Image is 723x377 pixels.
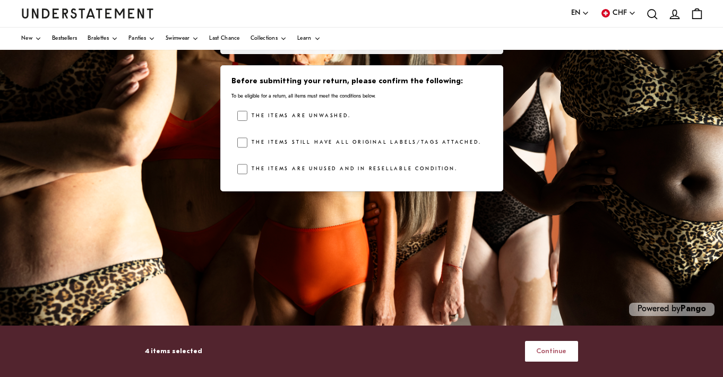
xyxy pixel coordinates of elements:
[600,7,636,19] button: CHF
[629,303,715,316] p: Powered by
[297,36,312,41] span: Learn
[231,93,491,100] p: To be eligible for a return, all items must meet the conditions below.
[571,7,589,19] button: EN
[247,111,350,121] label: The items are unwashed.
[247,137,481,148] label: The items still have all original labels/tags attached.
[571,7,580,19] span: EN
[166,28,199,50] a: Swimwear
[21,28,41,50] a: New
[166,36,190,41] span: Swimwear
[247,164,457,174] label: The items are unused and in resellable condition.
[251,36,278,41] span: Collections
[128,36,146,41] span: Panties
[52,28,77,50] a: Bestsellers
[88,28,118,50] a: Bralettes
[231,76,491,87] h3: Before submitting your return, please confirm the following:
[251,28,287,50] a: Collections
[209,36,239,41] span: Last Chance
[209,28,239,50] a: Last Chance
[681,305,706,313] a: Pango
[297,28,321,50] a: Learn
[613,7,627,19] span: CHF
[21,8,154,18] a: Understatement Homepage
[88,36,109,41] span: Bralettes
[128,28,155,50] a: Panties
[21,36,32,41] span: New
[52,36,77,41] span: Bestsellers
